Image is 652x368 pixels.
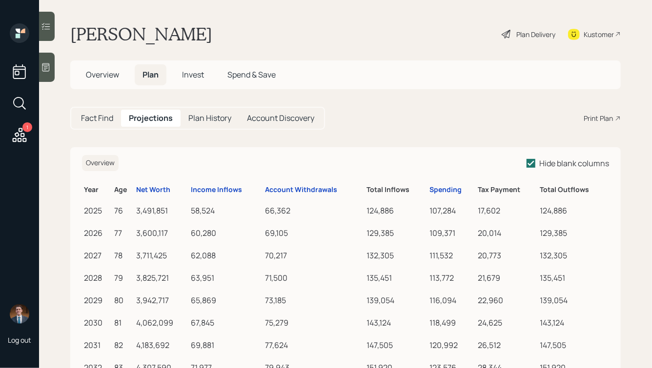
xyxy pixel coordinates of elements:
div: 2027 [84,250,110,261]
div: 26,512 [478,339,536,351]
h5: Fact Find [81,114,113,123]
div: 2030 [84,317,110,329]
span: Plan [143,69,159,80]
div: 118,499 [429,317,474,329]
span: Overview [86,69,119,80]
div: 2029 [84,294,110,306]
div: 139,054 [540,294,607,306]
div: Kustomer [584,29,614,39]
img: hunter_neumayer.jpg [10,304,29,324]
div: 21,679 [478,272,536,284]
div: 124,886 [367,205,425,216]
div: 80 [114,294,133,306]
h5: Plan History [188,114,231,123]
div: 3,825,721 [136,272,187,284]
div: 2026 [84,227,110,239]
div: 3,600,117 [136,227,187,239]
h6: Total Outflows [540,186,607,194]
div: 120,992 [429,339,474,351]
h6: Age [114,186,133,194]
div: Print Plan [584,113,613,123]
div: 73,185 [265,294,363,306]
div: 20,773 [478,250,536,261]
div: Net Worth [136,186,170,194]
div: 63,951 [191,272,261,284]
div: 132,305 [540,250,607,261]
div: 129,385 [540,227,607,239]
div: 2028 [84,272,110,284]
div: 116,094 [429,294,474,306]
h5: Projections [129,114,173,123]
div: 62,088 [191,250,261,261]
div: 4,183,692 [136,339,187,351]
div: 79 [114,272,133,284]
div: Income Inflows [191,186,242,194]
div: Spending [429,186,462,194]
div: 24,625 [478,317,536,329]
div: 77,624 [265,339,363,351]
div: 109,371 [429,227,474,239]
div: 3,491,851 [136,205,187,216]
div: 81 [114,317,133,329]
div: 147,505 [367,339,425,351]
div: 2025 [84,205,110,216]
div: 75,279 [265,317,363,329]
div: 3,711,425 [136,250,187,261]
div: 70,217 [265,250,363,261]
div: 67,845 [191,317,261,329]
div: Plan Delivery [516,29,555,39]
div: 71,500 [265,272,363,284]
h1: [PERSON_NAME] [70,23,212,45]
div: 4,062,099 [136,317,187,329]
div: 3,942,717 [136,294,187,306]
div: 139,054 [367,294,425,306]
div: 17,602 [478,205,536,216]
div: 60,280 [191,227,261,239]
div: 77 [114,227,133,239]
div: 111,532 [429,250,474,261]
div: 69,881 [191,339,261,351]
div: 147,505 [540,339,607,351]
div: 107,284 [429,205,474,216]
span: Overview [86,158,115,167]
span: Invest [182,69,204,80]
div: 132,305 [367,250,425,261]
div: 82 [114,339,133,351]
div: 58,524 [191,205,261,216]
div: 65,869 [191,294,261,306]
div: 78 [114,250,133,261]
h6: Tax Payment [478,186,536,194]
div: 124,886 [540,205,607,216]
div: 143,124 [540,317,607,329]
div: 22,960 [478,294,536,306]
div: 2031 [84,339,110,351]
div: 143,124 [367,317,425,329]
h6: Year [84,186,110,194]
div: 129,385 [367,227,425,239]
div: 76 [114,205,133,216]
div: Account Withdrawals [265,186,337,194]
h5: Account Discovery [247,114,314,123]
span: Spend & Save [227,69,276,80]
div: 69,105 [265,227,363,239]
div: 135,451 [367,272,425,284]
div: 113,772 [429,272,474,284]
div: 1 [22,122,32,132]
div: 20,014 [478,227,536,239]
label: Hide blank columns [527,158,609,169]
div: Log out [8,335,31,345]
div: 135,451 [540,272,607,284]
h6: Total Inflows [367,186,425,194]
div: 66,362 [265,205,363,216]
